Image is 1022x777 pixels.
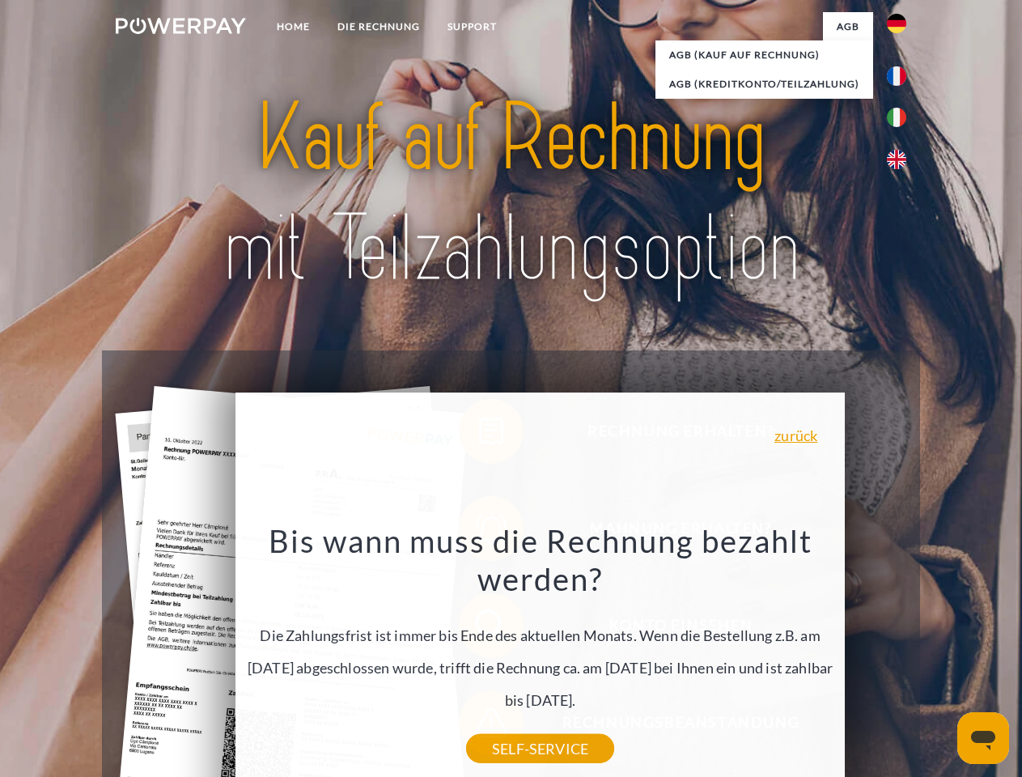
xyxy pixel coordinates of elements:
[155,78,867,310] img: title-powerpay_de.svg
[887,150,906,169] img: en
[324,12,434,41] a: DIE RECHNUNG
[466,734,614,763] a: SELF-SERVICE
[116,18,246,34] img: logo-powerpay-white.svg
[957,712,1009,764] iframe: Schaltfläche zum Öffnen des Messaging-Fensters
[887,66,906,86] img: fr
[887,14,906,33] img: de
[887,108,906,127] img: it
[245,521,836,599] h3: Bis wann muss die Rechnung bezahlt werden?
[245,521,836,749] div: Die Zahlungsfrist ist immer bis Ende des aktuellen Monats. Wenn die Bestellung z.B. am [DATE] abg...
[434,12,511,41] a: SUPPORT
[774,428,817,443] a: zurück
[655,70,873,99] a: AGB (Kreditkonto/Teilzahlung)
[655,40,873,70] a: AGB (Kauf auf Rechnung)
[823,12,873,41] a: agb
[263,12,324,41] a: Home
